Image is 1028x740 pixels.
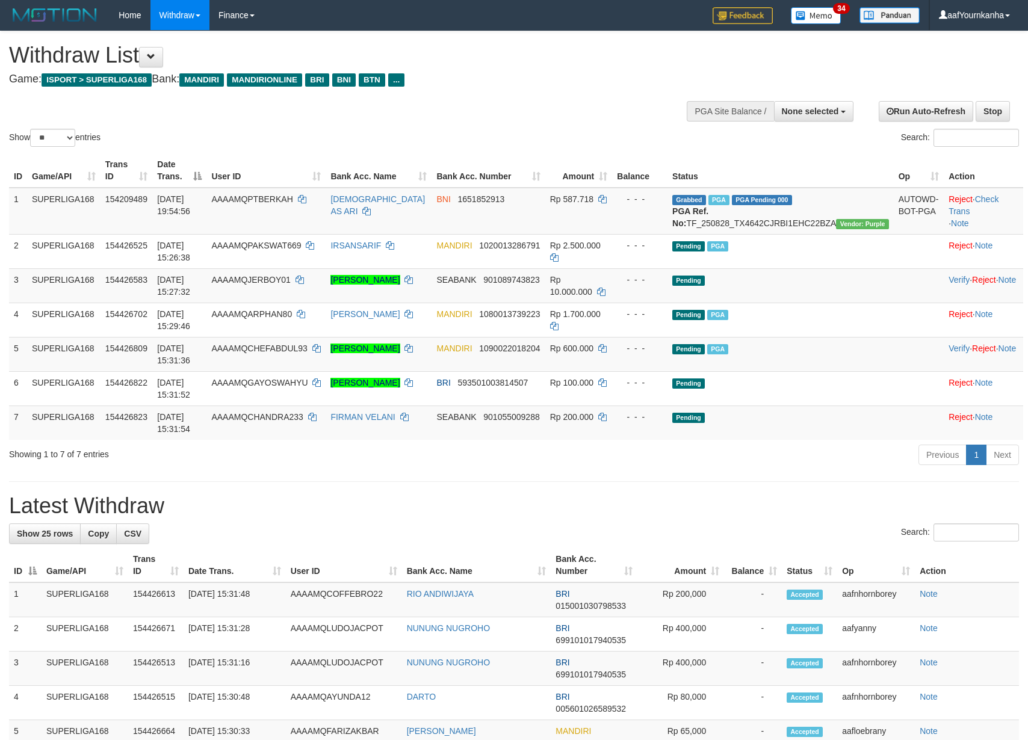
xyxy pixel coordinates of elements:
a: Check Trans [949,194,999,216]
th: Balance [612,153,667,188]
td: SUPERLIGA168 [42,617,128,652]
span: Rp 200.000 [550,412,593,422]
td: AUTOWD-BOT-PGA [894,188,944,235]
td: · [944,405,1023,440]
span: 34 [833,3,849,14]
td: 6 [9,371,27,405]
a: Note [975,412,993,422]
td: 1 [9,582,42,617]
span: Copy 901089743823 to clipboard [483,275,539,285]
th: Date Trans.: activate to sort column ascending [184,548,286,582]
div: PGA Site Balance / [687,101,773,122]
a: Note [920,623,938,633]
span: Rp 10.000.000 [550,275,592,297]
td: aafnhornborey [837,582,915,617]
label: Search: [901,523,1019,541]
th: User ID: activate to sort column ascending [286,548,402,582]
td: SUPERLIGA168 [27,234,101,268]
th: User ID: activate to sort column ascending [206,153,326,188]
span: 154426809 [105,344,147,353]
span: BRI [556,623,569,633]
a: [DEMOGRAPHIC_DATA] AS ARI [330,194,425,216]
span: Rp 2.500.000 [550,241,601,250]
div: Showing 1 to 7 of 7 entries [9,443,420,460]
td: 7 [9,405,27,440]
button: None selected [774,101,854,122]
span: Vendor URL: https://trx4.1velocity.biz [836,219,888,229]
span: 154426525 [105,241,147,250]
span: 154209489 [105,194,147,204]
a: Reject [972,344,996,353]
span: AAAAMQPTBERKAH [211,194,293,204]
td: 2 [9,617,42,652]
div: - - - [617,308,663,320]
td: 4 [9,686,42,720]
span: MANDIRIONLINE [227,73,302,87]
td: AAAAMQCOFFEBRO22 [286,582,402,617]
span: MANDIRI [436,241,472,250]
span: BNI [332,73,356,87]
td: 154426671 [128,617,184,652]
div: - - - [617,342,663,354]
span: Copy 015001030798533 to clipboard [556,601,626,611]
th: ID: activate to sort column descending [9,548,42,582]
h1: Latest Withdraw [9,494,1019,518]
td: Rp 200,000 [637,582,724,617]
span: BRI [556,589,569,599]
td: 1 [9,188,27,235]
input: Search: [934,129,1019,147]
td: aafyanny [837,617,915,652]
a: NUNUNG NUGROHO [407,658,490,667]
span: [DATE] 15:31:36 [157,344,190,365]
span: Accepted [787,590,823,600]
td: AAAAMQLUDOJACPOT [286,652,402,686]
th: Bank Acc. Name: activate to sort column ascending [326,153,432,188]
td: 154426513 [128,652,184,686]
span: MANDIRI [179,73,224,87]
span: Copy 1651852913 to clipboard [457,194,504,204]
td: AAAAMQAYUNDA12 [286,686,402,720]
span: Copy 1020013286791 to clipboard [479,241,540,250]
a: Next [986,445,1019,465]
span: CSV [124,529,141,538]
a: [PERSON_NAME] [407,726,476,736]
td: - [724,686,782,720]
select: Showentries [30,129,75,147]
span: Grabbed [672,195,706,205]
span: Pending [672,413,705,423]
span: Copy 1080013739223 to clipboard [479,309,540,319]
th: Bank Acc. Name: activate to sort column ascending [402,548,551,582]
img: Feedback.jpg [713,7,773,24]
span: AAAAMQCHANDRA233 [211,412,303,422]
th: Game/API: activate to sort column ascending [42,548,128,582]
span: [DATE] 15:29:46 [157,309,190,331]
span: 154426702 [105,309,147,319]
span: Pending [672,310,705,320]
a: FIRMAN VELANI [330,412,395,422]
a: Previous [918,445,967,465]
img: panduan.png [859,7,920,23]
span: MANDIRI [436,344,472,353]
td: SUPERLIGA168 [27,268,101,303]
h4: Game: Bank: [9,73,673,85]
td: SUPERLIGA168 [42,652,128,686]
span: Copy 699101017940535 to clipboard [556,670,626,679]
td: · · [944,188,1023,235]
span: Pending [672,276,705,286]
td: aafnhornborey [837,686,915,720]
td: [DATE] 15:31:16 [184,652,286,686]
span: ISPORT > SUPERLIGA168 [42,73,152,87]
th: Date Trans.: activate to sort column descending [152,153,206,188]
b: PGA Ref. No: [672,206,708,228]
td: aafnhornborey [837,652,915,686]
td: - [724,617,782,652]
td: Rp 400,000 [637,652,724,686]
td: SUPERLIGA168 [27,371,101,405]
span: [DATE] 19:54:56 [157,194,190,216]
th: Balance: activate to sort column ascending [724,548,782,582]
a: [PERSON_NAME] [330,309,400,319]
a: Reject [949,309,973,319]
span: Copy [88,529,109,538]
td: 4 [9,303,27,337]
span: Rp 100.000 [550,378,593,387]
